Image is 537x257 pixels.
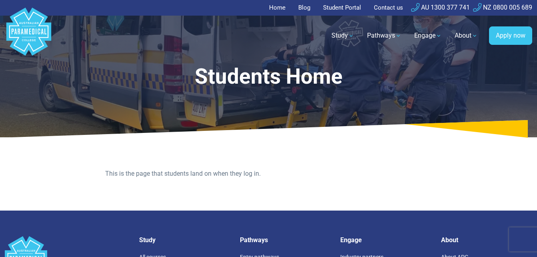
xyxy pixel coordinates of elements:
h5: Pathways [240,236,331,244]
a: About [450,24,483,47]
h1: Students Home [71,64,466,89]
h5: Engage [340,236,431,244]
a: AU 1300 377 741 [411,4,470,11]
h5: About [441,236,532,244]
a: Pathways [362,24,406,47]
a: Engage [409,24,447,47]
a: NZ 0800 005 689 [473,4,532,11]
a: Apply now [489,26,532,45]
a: Study [327,24,359,47]
a: Australian Paramedical College [5,16,53,56]
h5: Study [139,236,230,244]
p: This is the page that students land on when they log in. [105,169,432,179]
